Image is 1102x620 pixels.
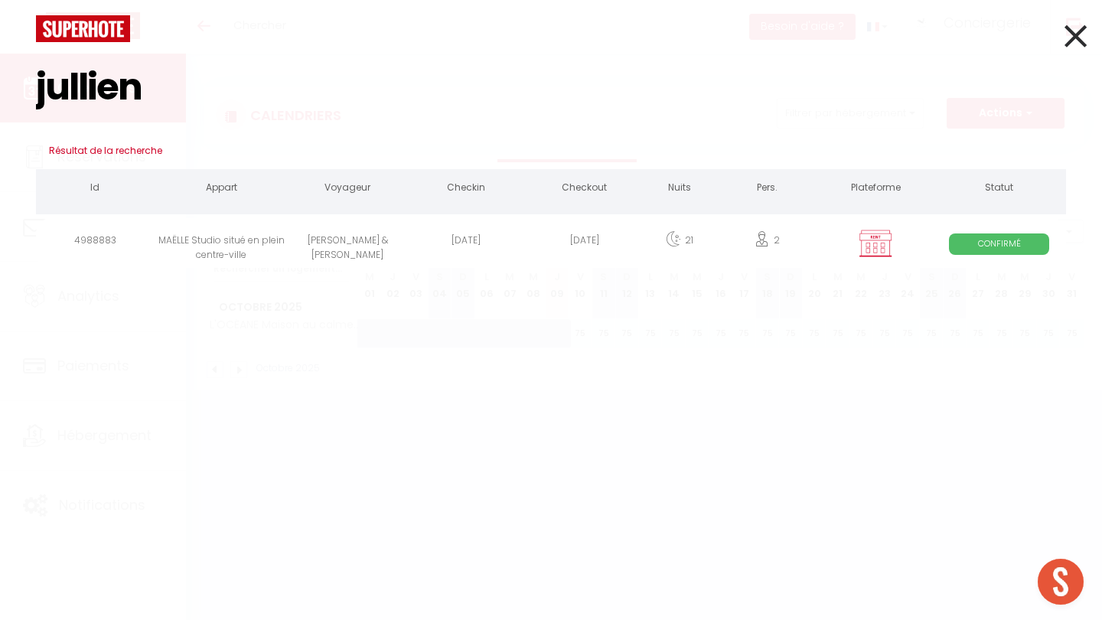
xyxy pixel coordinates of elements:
[155,169,289,210] th: Appart
[525,218,644,268] div: [DATE]
[716,169,819,210] th: Pers.
[36,42,1066,132] input: Tapez pour rechercher...
[932,169,1066,210] th: Statut
[36,15,130,42] img: logo
[644,169,716,210] th: Nuits
[289,169,407,210] th: Voyageur
[36,132,1066,169] h3: Résultat de la recherche
[155,218,289,268] div: MAËLLE Studio situé en plein centre-ville
[36,169,155,210] th: Id
[856,229,895,258] img: rent.png
[1038,559,1084,605] div: Ouvrir le chat
[289,218,407,268] div: [PERSON_NAME] & [PERSON_NAME]
[949,233,1049,254] span: Confirmé
[407,169,526,210] th: Checkin
[644,218,716,268] div: 21
[407,218,526,268] div: [DATE]
[819,169,932,210] th: Plateforme
[525,169,644,210] th: Checkout
[716,218,819,268] div: 2
[36,218,155,268] div: 4988883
